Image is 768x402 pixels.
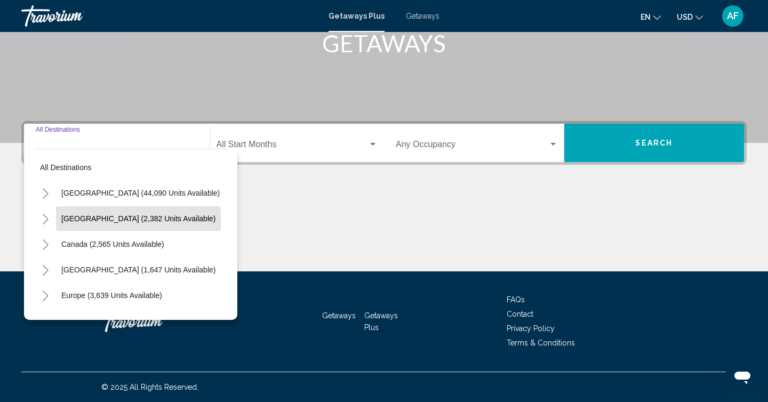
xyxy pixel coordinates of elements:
[35,310,56,332] button: Toggle Australia (189 units available)
[21,5,318,27] a: Travorium
[507,310,533,318] a: Contact
[322,311,356,320] a: Getaways
[101,383,198,391] span: © 2025 All Rights Reserved.
[56,309,166,333] button: Australia (189 units available)
[677,9,703,25] button: Change currency
[507,324,555,333] a: Privacy Policy
[35,182,56,204] button: Toggle United States (44,090 units available)
[507,295,525,304] a: FAQs
[56,258,221,282] button: [GEOGRAPHIC_DATA] (1,647 units available)
[24,124,744,162] div: Search widget
[56,232,170,256] button: Canada (2,565 units available)
[727,11,739,21] span: AF
[35,285,56,306] button: Toggle Europe (3,639 units available)
[719,5,747,27] button: User Menu
[56,181,225,205] button: [GEOGRAPHIC_DATA] (44,090 units available)
[35,208,56,229] button: Toggle Mexico (2,382 units available)
[35,234,56,255] button: Toggle Canada (2,565 units available)
[635,139,673,148] span: Search
[61,189,220,197] span: [GEOGRAPHIC_DATA] (44,090 units available)
[329,12,385,20] a: Getaways Plus
[35,155,227,180] button: All destinations
[507,339,575,347] a: Terms & Conditions
[40,163,92,172] span: All destinations
[61,266,215,274] span: [GEOGRAPHIC_DATA] (1,647 units available)
[61,240,164,248] span: Canada (2,565 units available)
[641,9,661,25] button: Change language
[56,206,221,231] button: [GEOGRAPHIC_DATA] (2,382 units available)
[61,214,215,223] span: [GEOGRAPHIC_DATA] (2,382 units available)
[56,283,167,308] button: Europe (3,639 units available)
[641,13,651,21] span: en
[101,305,208,337] a: Travorium
[677,13,693,21] span: USD
[564,124,745,162] button: Search
[406,12,439,20] a: Getaways
[61,291,162,300] span: Europe (3,639 units available)
[364,311,398,332] a: Getaways Plus
[35,259,56,280] button: Toggle Caribbean & Atlantic Islands (1,647 units available)
[725,359,759,393] iframe: Button to launch messaging window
